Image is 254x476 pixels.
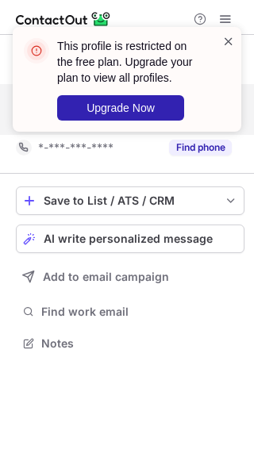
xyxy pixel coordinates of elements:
span: AI write personalized message [44,232,213,245]
span: Add to email campaign [43,271,169,283]
span: Find work email [41,305,238,319]
span: Notes [41,336,238,351]
button: Add to email campaign [16,263,244,291]
button: Notes [16,332,244,355]
button: Find work email [16,301,244,323]
button: save-profile-one-click [16,186,244,215]
span: Upgrade Now [87,102,155,114]
button: Upgrade Now [57,95,184,121]
div: Save to List / ATS / CRM [44,194,217,207]
button: AI write personalized message [16,225,244,253]
header: This profile is restricted on the free plan. Upgrade your plan to view all profiles. [57,38,203,86]
img: error [24,38,49,63]
img: ContactOut v5.3.10 [16,10,111,29]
